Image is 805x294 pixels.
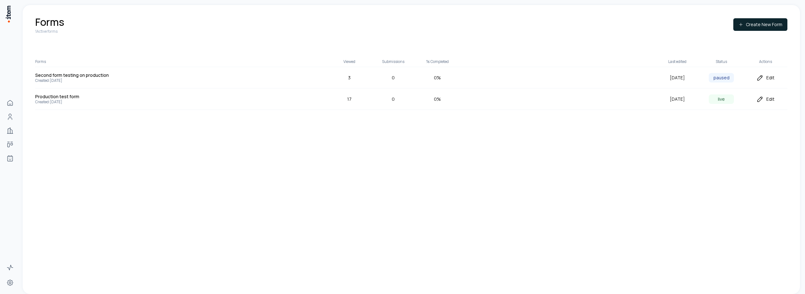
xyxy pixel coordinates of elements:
[743,95,787,103] div: Edit
[4,152,16,165] a: Agents
[35,93,131,99] h5: Production test form
[4,97,16,109] a: Home
[415,74,459,81] div: 0 %
[4,276,16,289] a: Settings
[327,74,371,81] div: 3
[5,5,11,23] img: Item Brain Logo
[655,59,699,64] div: Last edited
[371,59,415,64] div: Submissions
[4,138,16,151] a: Deals
[35,78,131,83] p: Created: [DATE]
[743,74,787,82] div: Edit
[709,73,734,82] div: paused
[415,59,459,64] div: % Completed
[4,110,16,123] a: People
[733,18,787,31] button: Create New Form
[35,59,131,64] div: Forms
[35,72,131,78] h5: Second form testing on production
[4,124,16,137] a: Companies
[655,96,699,103] div: [DATE]
[371,96,415,103] div: 0
[709,94,734,104] div: live
[327,59,371,64] div: Viewed
[35,99,131,105] p: Created: [DATE]
[35,29,64,34] p: 1 Active forms
[655,74,699,81] div: [DATE]
[415,96,459,103] div: 0 %
[327,96,371,103] div: 17
[35,15,64,29] h1: Forms
[699,59,743,64] div: Status
[4,261,16,274] a: Activity
[371,74,415,81] div: 0
[743,59,787,64] div: Actions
